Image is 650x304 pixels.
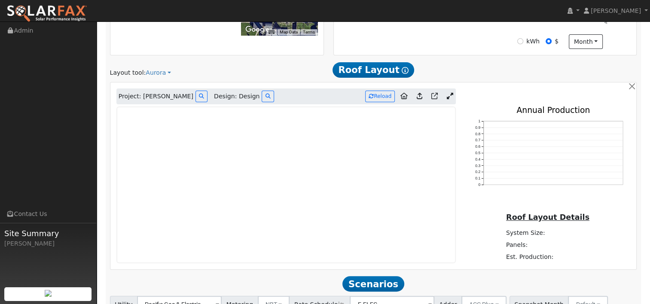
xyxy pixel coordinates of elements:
text: 0.4 [475,157,480,161]
text: Annual Production [516,106,590,115]
td: Est. Production: [504,251,586,263]
button: Map Data [280,29,298,35]
a: Expand Aurora window [443,90,456,103]
td: Panels: [504,239,586,251]
div: [PERSON_NAME] [4,239,92,248]
u: Roof Layout Details [506,213,589,222]
input: kWh [517,38,523,44]
a: Terms (opens in new tab) [303,30,315,34]
img: SolarFax [6,5,87,23]
td: System Size: [504,227,586,239]
text: 1 [478,119,480,123]
text: 0.6 [475,144,480,149]
span: Site Summary [4,228,92,239]
a: Open in Aurora [428,90,441,103]
a: Aurora [146,68,171,77]
img: Google [243,24,272,35]
a: Open this area in Google Maps (opens a new window) [243,24,272,35]
label: $ [555,37,558,46]
span: [PERSON_NAME] [591,7,641,14]
text: 0.9 [475,125,480,130]
i: Show Help [402,67,409,74]
span: Design: Design [214,92,259,101]
text: 0.3 [475,164,480,168]
text: 0.1 [475,176,480,181]
img: retrieve [45,290,52,297]
span: Project: [PERSON_NAME] [119,92,193,101]
a: Aurora to Home [397,90,411,103]
button: Reload [365,91,395,102]
label: kWh [526,37,540,46]
text: 0.5 [475,151,480,155]
button: Keyboard shortcuts [269,29,275,35]
text: 0.8 [475,132,480,136]
input: $ [546,38,552,44]
span: Roof Layout [333,62,415,78]
text: 0.7 [475,138,480,143]
span: Scenarios [342,276,404,292]
text: 0.2 [475,170,480,174]
text: 0 [478,182,480,187]
button: month [569,34,603,49]
a: Upload consumption to Aurora project [413,90,426,103]
span: Layout tool: [110,69,146,76]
